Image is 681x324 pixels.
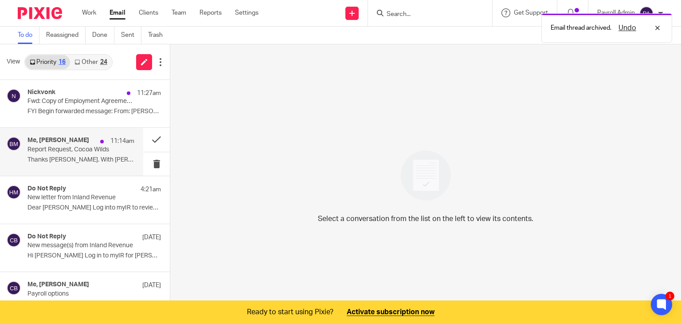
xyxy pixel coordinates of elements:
[18,7,62,19] img: Pixie
[27,137,89,144] h4: Me, [PERSON_NAME]
[141,185,161,194] p: 4:21am
[100,59,107,65] div: 24
[27,252,161,260] p: Hi [PERSON_NAME] Log in to myIR for [PERSON_NAME]...
[137,89,161,98] p: 11:27am
[27,290,134,298] p: Payroll options
[7,233,21,247] img: svg%3E
[27,194,134,202] p: New letter from Inland Revenue
[7,57,20,67] span: View
[110,137,134,146] p: 11:14am
[25,55,70,69] a: Priority16
[27,98,134,105] p: Fwd: Copy of Employment Agreement - [PERSON_NAME].docx
[172,8,186,17] a: Team
[27,108,161,115] p: FYI Begin forwarded message: From: [PERSON_NAME]...
[148,27,169,44] a: Trash
[46,27,86,44] a: Reassigned
[27,89,55,96] h4: Nickvonk
[235,8,258,17] a: Settings
[27,156,134,164] p: Thanks [PERSON_NAME]. With [PERSON_NAME]’s leave being...
[7,185,21,199] img: svg%3E
[142,233,161,242] p: [DATE]
[82,8,96,17] a: Work
[27,242,134,249] p: New message(s) from Inland Revenue
[142,281,161,290] p: [DATE]
[639,6,654,20] img: svg%3E
[27,185,66,193] h4: Do Not Reply
[7,281,21,295] img: svg%3E
[27,204,161,212] p: Dear [PERSON_NAME] Log into myIR to review new...
[110,8,125,17] a: Email
[139,8,158,17] a: Clients
[395,145,457,206] img: image
[7,89,21,103] img: svg%3E
[27,146,113,154] p: Report Request, Cocoa Wilds
[665,292,674,300] div: 1
[551,24,611,32] p: Email thread archived.
[318,213,533,224] p: Select a conversation from the list on the left to view its contents.
[121,27,141,44] a: Sent
[200,8,222,17] a: Reports
[70,55,111,69] a: Other24
[59,59,66,65] div: 16
[27,233,66,241] h4: Do Not Reply
[92,27,114,44] a: Done
[7,137,21,151] img: svg%3E
[18,27,39,44] a: To do
[616,23,639,33] button: Undo
[27,281,89,288] h4: Me, [PERSON_NAME]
